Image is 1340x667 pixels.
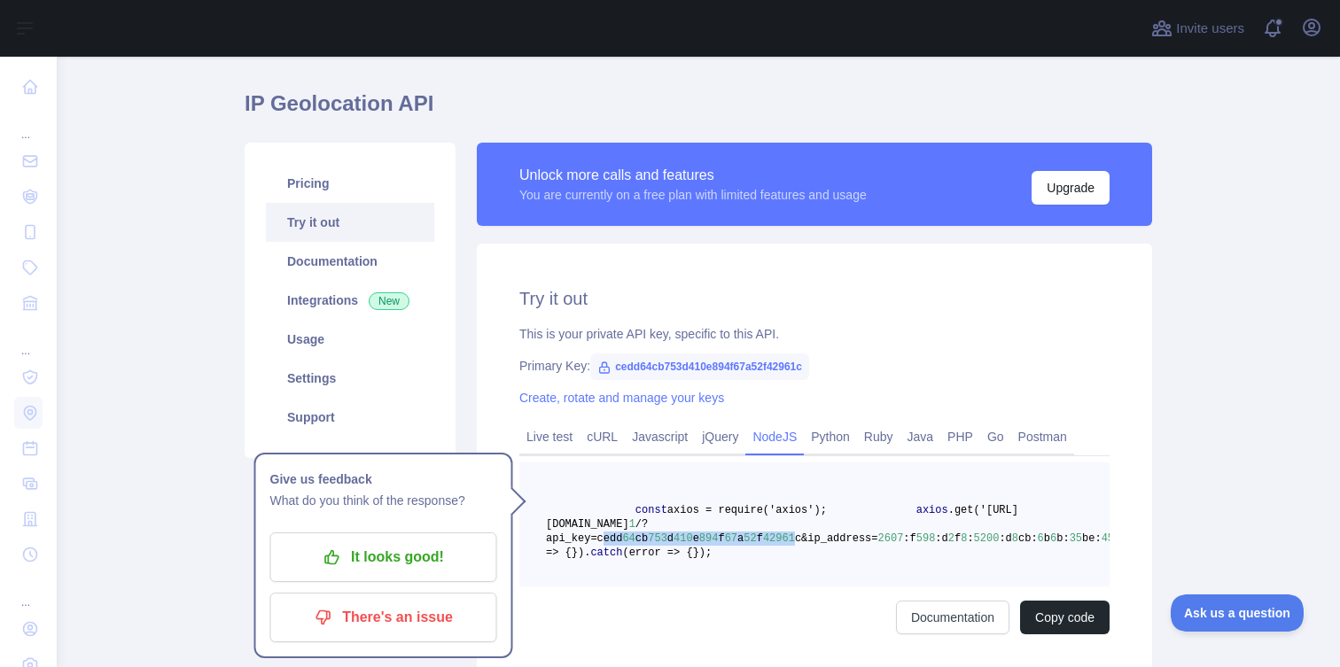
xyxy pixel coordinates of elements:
span: 45 [1102,532,1114,545]
a: Pricing [266,164,434,203]
a: NodeJS [745,423,804,451]
span: cb: [1018,532,1038,545]
a: Java [900,423,941,451]
span: :d [935,532,947,545]
span: 64 [622,532,635,545]
button: Upgrade [1032,171,1110,205]
span: 410 [674,532,693,545]
button: Copy code [1020,601,1110,634]
a: Create, rotate and manage your keys [519,391,724,405]
span: c&ip_address= [795,532,878,545]
div: ... [14,106,43,142]
span: 8 [1012,532,1018,545]
span: cedd64cb753d410e894f67a52f42961c [590,353,809,380]
span: f [757,532,763,545]
button: There's an issue [270,593,497,642]
span: 5200 [974,532,1000,545]
div: ... [14,574,43,609]
span: 598 [916,532,936,545]
span: 52 [744,532,756,545]
span: 894 [699,532,719,545]
span: b [1044,532,1050,545]
a: cURL [580,423,625,451]
div: Unlock more calls and features [519,165,867,186]
span: 35 [1070,532,1082,545]
span: . [584,547,590,559]
span: 42961 [763,532,795,545]
span: e [693,532,699,545]
a: PHP [940,423,980,451]
h1: IP Geolocation API [245,89,1152,132]
span: cb [635,532,648,545]
span: 6 [1038,532,1044,545]
span: 8 [961,532,967,545]
div: This is your private API key, specific to this API. [519,325,1110,343]
a: Usage [266,320,434,359]
span: d [667,532,674,545]
span: :f [903,532,915,545]
p: What do you think of the response? [270,490,497,511]
span: New [369,292,409,310]
p: There's an issue [284,602,484,632]
span: 67 [725,532,737,545]
span: 2607 [878,532,904,545]
span: }) [572,547,584,559]
span: 1 [629,518,635,531]
a: Documentation [266,242,434,281]
a: Integrations New [266,281,434,320]
span: be: [1082,532,1102,545]
span: Invite users [1176,19,1244,39]
iframe: Toggle Customer Support [1171,594,1305,632]
a: Go [980,423,1011,451]
a: Javascript [625,423,695,451]
span: }); [693,547,713,559]
a: Try it out [266,203,434,242]
span: :d [999,532,1011,545]
div: Primary Key: [519,357,1110,375]
span: 2 [948,532,954,545]
span: a [737,532,744,545]
span: catch [590,547,622,559]
span: (error => { [622,547,692,559]
span: : [967,532,973,545]
a: Live test [519,423,580,451]
h1: Give us feedback [270,469,497,490]
div: ... [14,322,43,358]
span: axios [916,504,948,516]
span: f [718,532,724,545]
a: Settings [266,359,434,398]
a: Support [266,398,434,437]
a: jQuery [695,423,745,451]
span: 753 [648,532,667,545]
h2: Try it out [519,286,1110,311]
span: const [635,504,667,516]
a: Python [804,423,857,451]
span: axios = require('axios'); [667,504,827,516]
a: Ruby [857,423,900,451]
p: It looks good! [284,542,484,572]
button: It looks good! [270,532,497,582]
span: f [954,532,961,545]
a: Documentation [896,601,1009,634]
a: Postman [1011,423,1074,451]
span: 6 [1050,532,1056,545]
button: Invite users [1148,14,1248,43]
div: You are currently on a free plan with limited features and usage [519,186,867,204]
span: b: [1056,532,1069,545]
